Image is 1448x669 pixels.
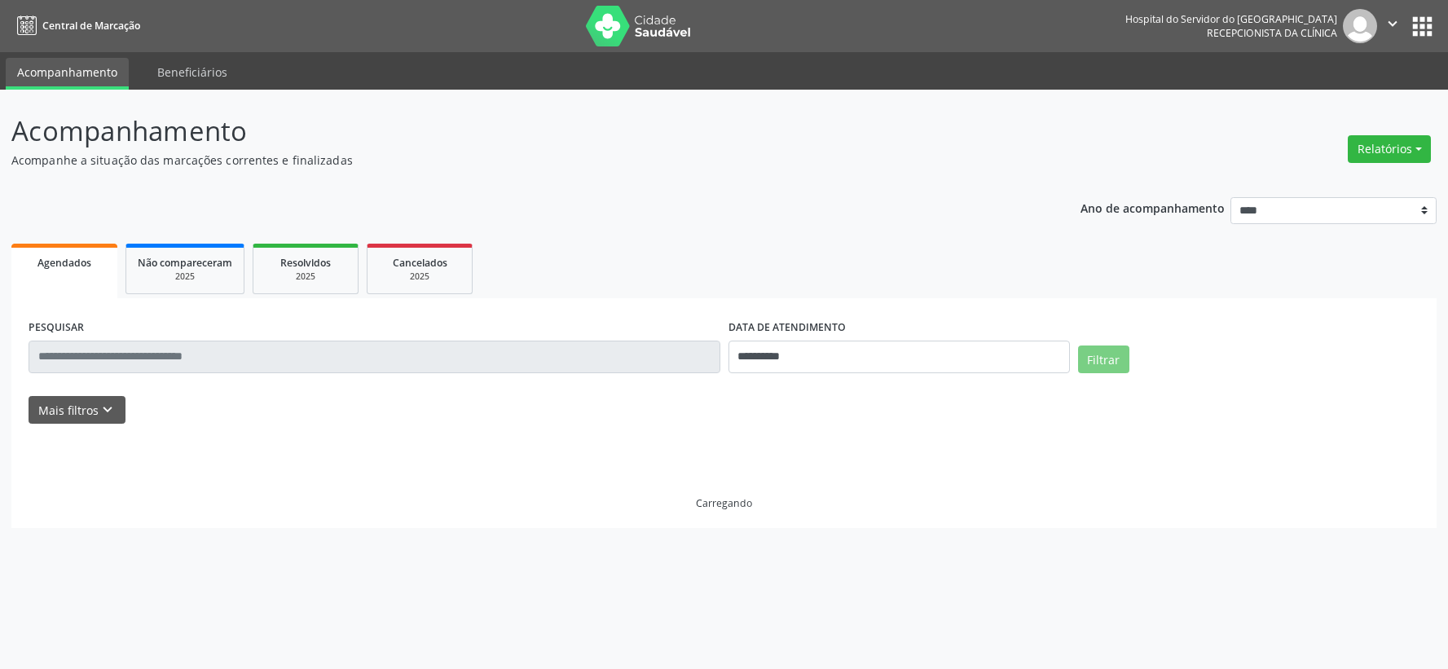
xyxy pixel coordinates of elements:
div: Carregando [696,496,752,510]
button: Filtrar [1078,346,1129,373]
span: Não compareceram [138,256,232,270]
button:  [1377,9,1408,43]
div: Hospital do Servidor do [GEOGRAPHIC_DATA] [1125,12,1337,26]
label: PESQUISAR [29,315,84,341]
p: Ano de acompanhamento [1080,197,1225,218]
i:  [1384,15,1402,33]
span: Cancelados [393,256,447,270]
a: Beneficiários [146,58,239,86]
div: 2025 [379,271,460,283]
button: Relatórios [1348,135,1431,163]
span: Resolvidos [280,256,331,270]
p: Acompanhamento [11,111,1009,152]
div: 2025 [138,271,232,283]
span: Central de Marcação [42,19,140,33]
label: DATA DE ATENDIMENTO [728,315,846,341]
p: Acompanhe a situação das marcações correntes e finalizadas [11,152,1009,169]
img: img [1343,9,1377,43]
a: Central de Marcação [11,12,140,39]
i: keyboard_arrow_down [99,401,117,419]
button: Mais filtroskeyboard_arrow_down [29,396,125,425]
span: Recepcionista da clínica [1207,26,1337,40]
span: Agendados [37,256,91,270]
a: Acompanhamento [6,58,129,90]
div: 2025 [265,271,346,283]
button: apps [1408,12,1437,41]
